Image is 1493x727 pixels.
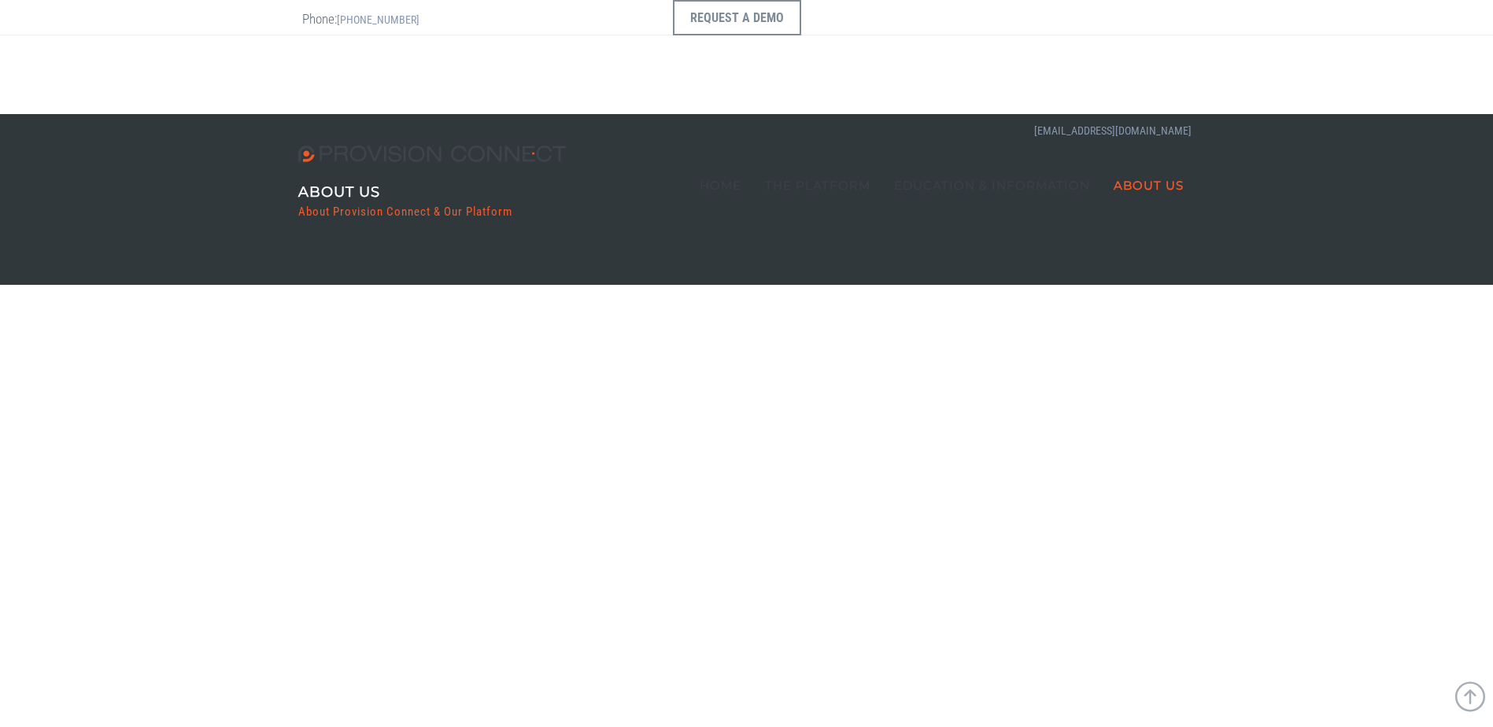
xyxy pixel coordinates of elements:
[753,146,882,224] a: The Platform
[1102,146,1196,224] a: About Us
[298,146,574,162] img: Provision Connect
[882,146,1102,224] a: Education & Information
[688,146,753,224] a: Home
[337,13,419,26] a: [PHONE_NUMBER]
